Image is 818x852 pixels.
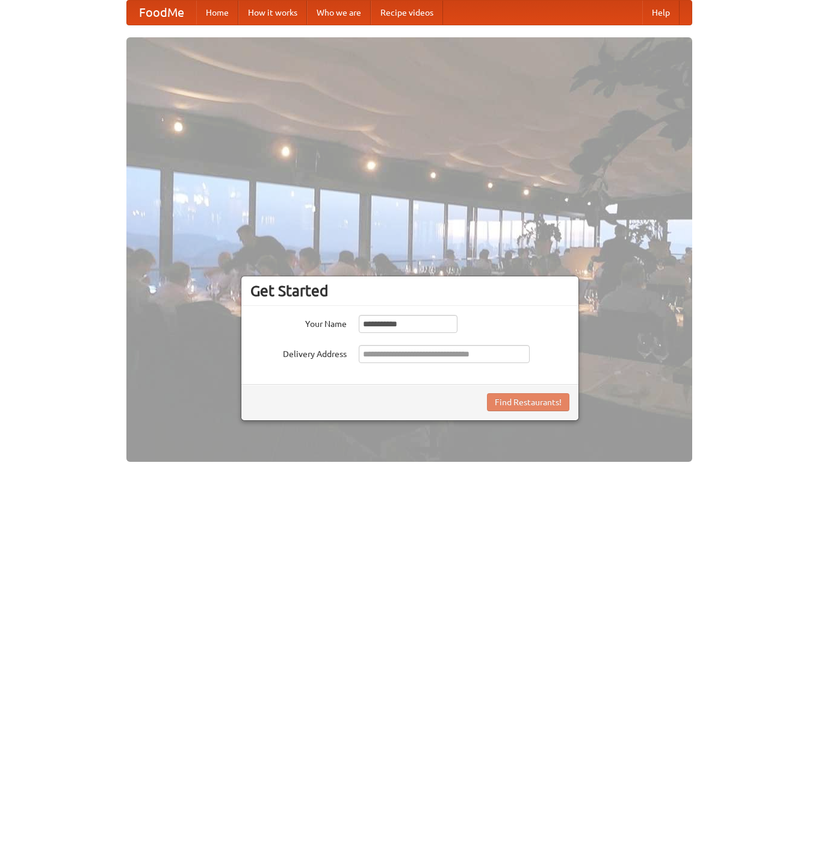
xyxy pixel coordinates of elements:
[238,1,307,25] a: How it works
[487,393,569,411] button: Find Restaurants!
[250,345,347,360] label: Delivery Address
[642,1,680,25] a: Help
[250,315,347,330] label: Your Name
[371,1,443,25] a: Recipe videos
[196,1,238,25] a: Home
[127,1,196,25] a: FoodMe
[307,1,371,25] a: Who we are
[250,282,569,300] h3: Get Started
